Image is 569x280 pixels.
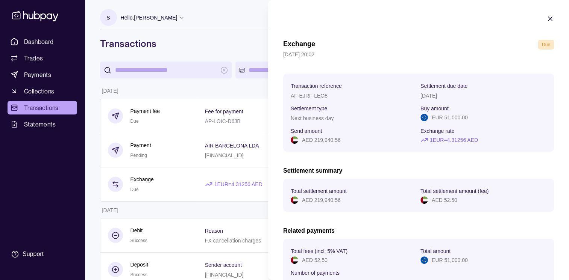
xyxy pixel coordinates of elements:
[291,196,298,204] img: ae
[542,42,550,47] span: Due
[291,115,334,121] p: Next business day
[291,256,298,264] img: ae
[283,227,554,235] h2: Related payments
[420,128,454,134] p: Exchange rate
[291,248,347,254] p: Total fees (incl. 5% VAT)
[291,188,347,194] p: Total settlement amount
[432,256,468,264] p: EUR 51,000.00
[420,248,451,254] p: Total amount
[291,105,327,111] p: Settlement type
[283,50,554,59] p: [DATE] 20:02
[291,128,322,134] p: Send amount
[283,40,315,50] h1: Exchange
[420,105,449,111] p: Buy amount
[420,93,437,99] p: [DATE]
[302,256,328,264] p: AED 52.50
[420,256,428,264] img: eu
[432,196,457,204] p: AED 52.50
[302,136,341,144] p: AED 219,940.56
[291,93,328,99] p: AF-EJRF-LEO8
[291,83,342,89] p: Transaction reference
[420,83,467,89] p: Settlement due date
[291,270,340,276] p: Number of payments
[291,136,298,144] img: ae
[432,113,468,122] p: EUR 51,000.00
[430,136,478,144] p: 1 EUR = 4.31256 AED
[420,196,428,204] img: ae
[420,114,428,121] img: eu
[283,167,554,175] h2: Settlement summary
[420,188,489,194] p: Total settlement amount (fee)
[302,196,341,204] p: AED 219,940.56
